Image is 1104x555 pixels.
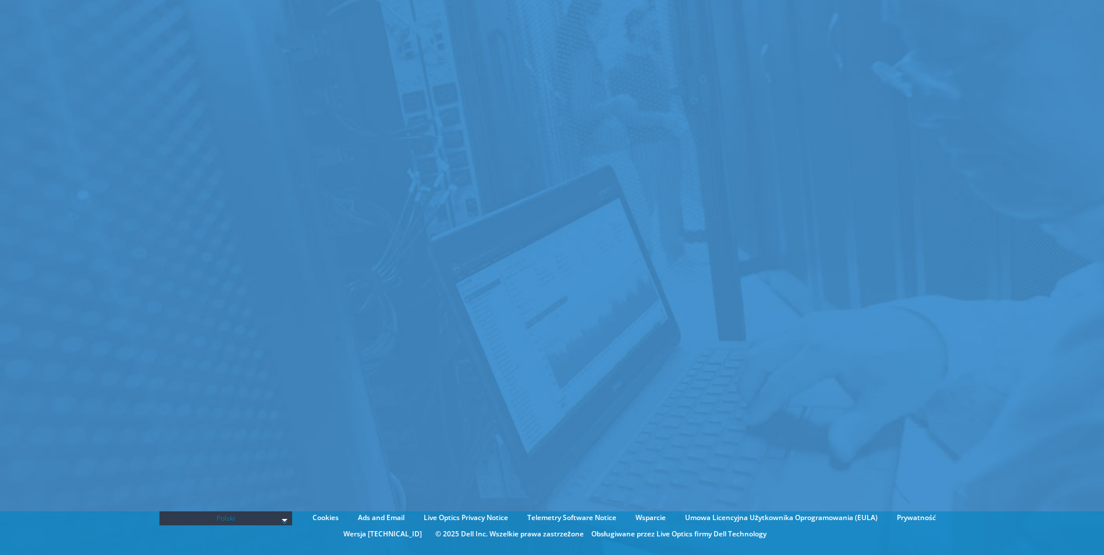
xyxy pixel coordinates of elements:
a: Umowa Licencyjna Użytkownika Oprogramowania (EULA) [676,511,886,524]
li: © 2025 Dell Inc. Wszelkie prawa zastrzeżone [429,528,590,540]
a: Cookies [304,511,347,524]
a: Prywatność [888,511,945,524]
a: Live Optics Privacy Notice [415,511,517,524]
li: Wersja [TECHNICAL_ID] [338,528,428,540]
a: Wsparcie [627,511,675,524]
a: Telemetry Software Notice [519,511,625,524]
a: Ads and Email [349,511,413,524]
li: Obsługiwane przez Live Optics firmy Dell Technology [591,528,766,540]
span: Polski [165,511,286,525]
